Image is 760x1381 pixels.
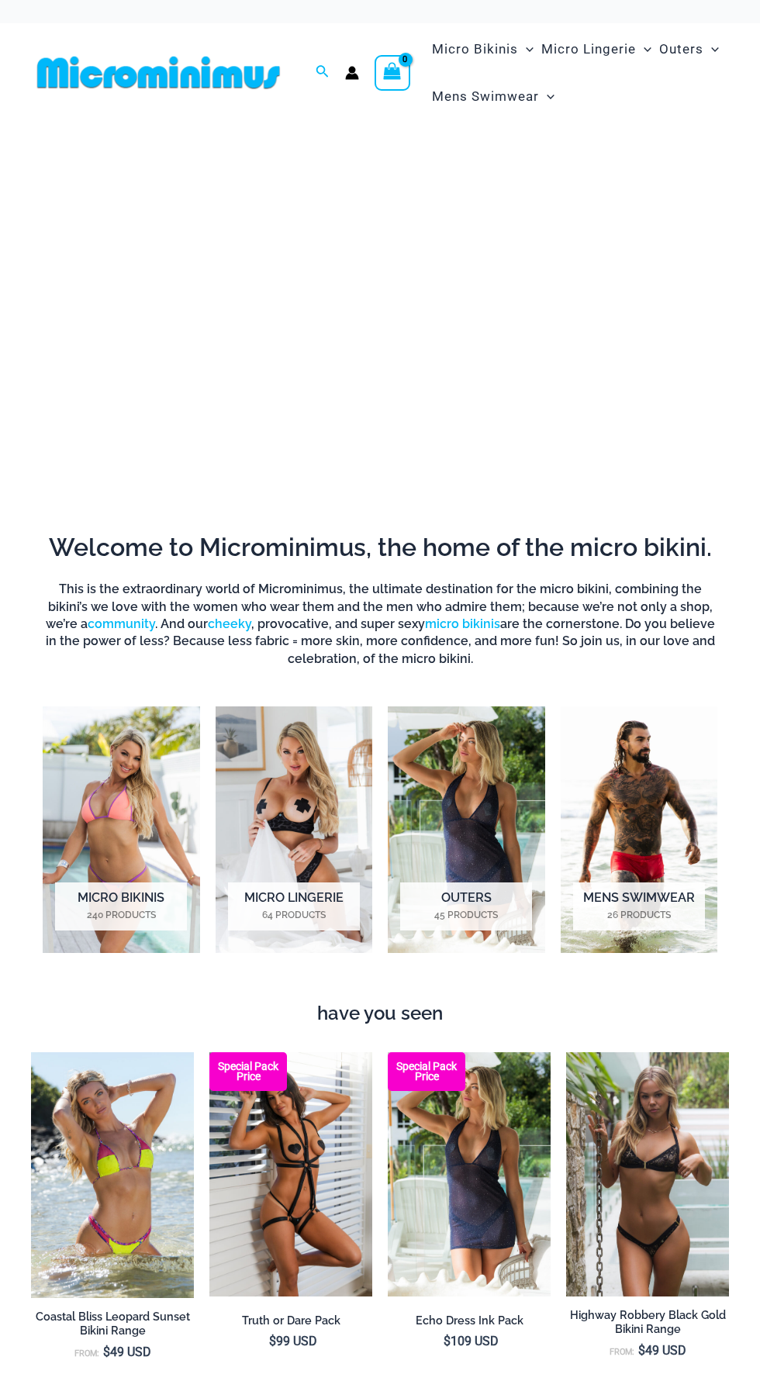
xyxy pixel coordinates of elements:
[209,1314,372,1328] h2: Truth or Dare Pack
[388,1314,551,1334] a: Echo Dress Ink Pack
[43,531,717,564] h2: Welcome to Microminimus, the home of the micro bikini.
[400,882,532,930] h2: Outers
[566,1052,729,1296] a: Highway Robbery Black Gold 359 Clip Top 439 Clip Bottom 01v2Highway Robbery Black Gold 359 Clip T...
[428,73,558,120] a: Mens SwimwearMenu ToggleMenu Toggle
[610,1347,634,1357] span: From:
[432,77,539,116] span: Mens Swimwear
[537,26,655,73] a: Micro LingerieMenu ToggleMenu Toggle
[209,1052,372,1296] img: Truth or Dare Black 1905 Bodysuit 611 Micro 07
[703,29,719,69] span: Menu Toggle
[216,706,373,953] a: Visit product category Micro Lingerie
[269,1334,317,1348] bdi: 99 USD
[388,1314,551,1328] h2: Echo Dress Ink Pack
[638,1343,686,1358] bdi: 49 USD
[444,1334,499,1348] bdi: 109 USD
[228,908,360,922] mark: 64 Products
[638,1343,645,1358] span: $
[636,29,651,69] span: Menu Toggle
[43,581,717,668] h6: This is the extraordinary world of Microminimus, the ultimate destination for the micro bikini, c...
[426,23,729,123] nav: Site Navigation
[316,63,330,82] a: Search icon link
[88,616,155,631] a: community
[388,1052,551,1296] a: Echo Ink 5671 Dress 682 Thong 07 Echo Ink 5671 Dress 682 Thong 08Echo Ink 5671 Dress 682 Thong 08
[31,55,286,90] img: MM SHOP LOGO FLAT
[541,29,636,69] span: Micro Lingerie
[228,882,360,930] h2: Micro Lingerie
[388,706,545,953] img: Outers
[573,882,705,930] h2: Mens Swimwear
[444,1334,451,1348] span: $
[208,616,251,631] a: cheeky
[388,1062,465,1082] b: Special Pack Price
[103,1345,151,1359] bdi: 49 USD
[31,1310,194,1338] h2: Coastal Bliss Leopard Sunset Bikini Range
[31,1052,194,1298] img: Coastal Bliss Leopard Sunset 3171 Tri Top 4371 Thong Bikini 06
[388,706,545,953] a: Visit product category Outers
[74,1348,99,1359] span: From:
[561,706,718,953] img: Mens Swimwear
[659,29,703,69] span: Outers
[31,1003,729,1025] h4: have you seen
[269,1334,276,1348] span: $
[55,908,187,922] mark: 240 Products
[539,77,554,116] span: Menu Toggle
[209,1062,287,1082] b: Special Pack Price
[518,29,534,69] span: Menu Toggle
[566,1308,729,1343] a: Highway Robbery Black Gold Bikini Range
[103,1345,110,1359] span: $
[31,1052,194,1298] a: Coastal Bliss Leopard Sunset 3171 Tri Top 4371 Thong Bikini 06Coastal Bliss Leopard Sunset 3171 T...
[428,26,537,73] a: Micro BikinisMenu ToggleMenu Toggle
[655,26,723,73] a: OutersMenu ToggleMenu Toggle
[55,882,187,930] h2: Micro Bikinis
[388,1052,551,1296] img: Echo Ink 5671 Dress 682 Thong 07
[43,706,200,953] img: Micro Bikinis
[573,908,705,922] mark: 26 Products
[566,1052,729,1296] img: Highway Robbery Black Gold 359 Clip Top 439 Clip Bottom 01v2
[561,706,718,953] a: Visit product category Mens Swimwear
[432,29,518,69] span: Micro Bikinis
[425,616,500,631] a: micro bikinis
[31,1310,194,1345] a: Coastal Bliss Leopard Sunset Bikini Range
[400,908,532,922] mark: 45 Products
[375,55,410,91] a: View Shopping Cart, empty
[43,706,200,953] a: Visit product category Micro Bikinis
[209,1052,372,1296] a: Truth or Dare Black 1905 Bodysuit 611 Micro 07 Truth or Dare Black 1905 Bodysuit 611 Micro 06Trut...
[345,66,359,80] a: Account icon link
[566,1308,729,1337] h2: Highway Robbery Black Gold Bikini Range
[209,1314,372,1334] a: Truth or Dare Pack
[216,706,373,953] img: Micro Lingerie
